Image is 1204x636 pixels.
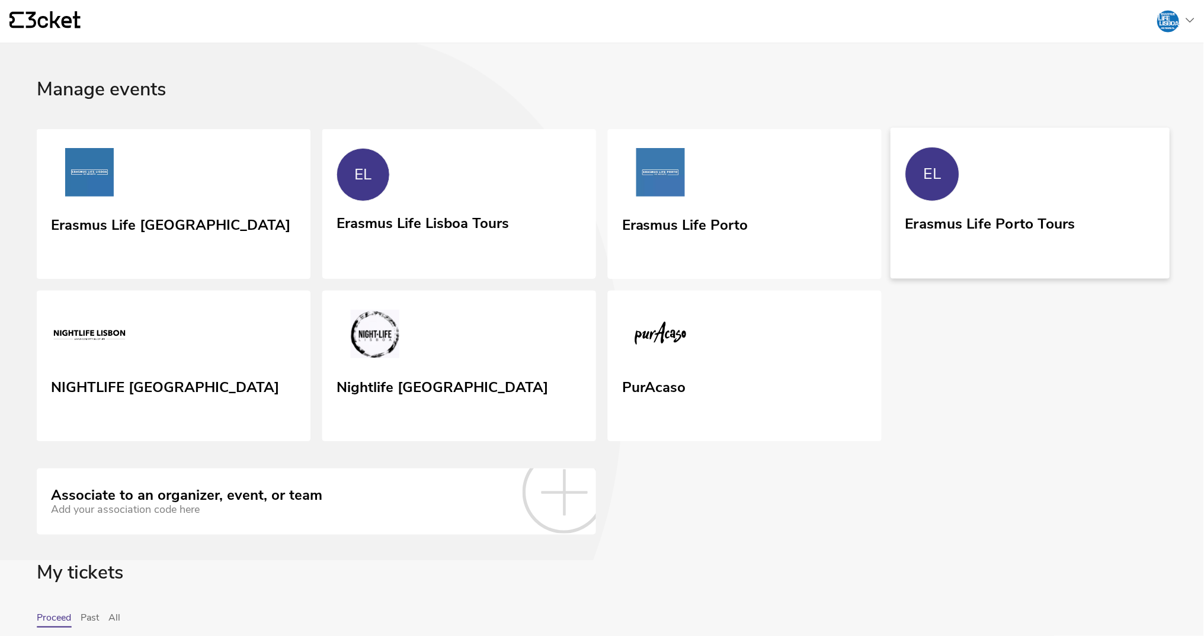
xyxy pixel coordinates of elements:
div: PurAcaso [622,375,686,396]
div: EL [924,165,942,183]
a: PurAcaso PurAcaso [608,291,882,441]
div: NIGHTLIFE [GEOGRAPHIC_DATA] [51,375,279,396]
img: NIGHTLIFE LISBON [51,310,128,363]
img: Nightlife Lisbon [337,310,414,363]
a: Erasmus Life Lisboa Erasmus Life [GEOGRAPHIC_DATA] [37,129,310,280]
div: EL [355,166,372,184]
button: Proceed [37,612,71,628]
div: Erasmus Life Lisboa Tours [337,211,509,232]
a: Erasmus Life Porto Erasmus Life Porto [608,129,882,280]
a: Associate to an organizer, event, or team Add your association code here [37,468,596,535]
div: Manage events [37,79,1167,129]
a: NIGHTLIFE LISBON NIGHTLIFE [GEOGRAPHIC_DATA] [37,291,310,441]
div: Erasmus Life [GEOGRAPHIC_DATA] [51,213,290,234]
a: EL Erasmus Life Porto Tours [891,127,1170,278]
div: Erasmus Life Porto [622,213,748,234]
button: Past [81,612,99,628]
img: Erasmus Life Porto [622,148,699,201]
a: {' '} [9,11,81,31]
img: PurAcaso [622,310,699,363]
img: Erasmus Life Lisboa [51,148,128,201]
div: Erasmus Life Porto Tours [905,211,1076,232]
div: My tickets [37,562,1167,612]
div: Associate to an organizer, event, or team [51,487,322,504]
button: All [108,612,120,628]
div: Add your association code here [51,503,322,516]
g: {' '} [9,12,24,28]
div: Nightlife [GEOGRAPHIC_DATA] [337,375,548,396]
a: Nightlife Lisbon Nightlife [GEOGRAPHIC_DATA] [322,291,596,441]
a: EL Erasmus Life Lisboa Tours [322,129,596,277]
